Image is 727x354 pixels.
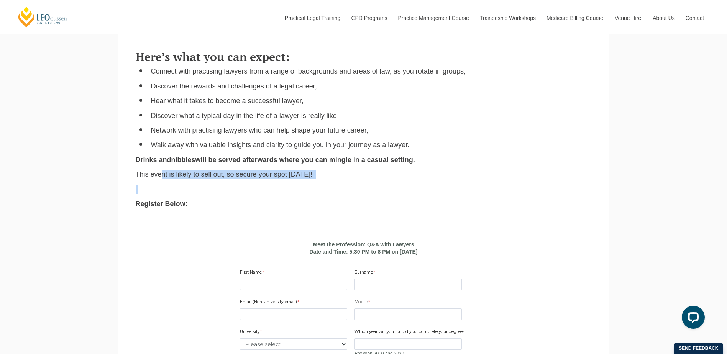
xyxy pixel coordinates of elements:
span: Here’s what you can expect: [136,49,289,64]
span: Walk away with valuable insights and clarity to guide you in your journey as a lawyer. [151,141,410,149]
a: Venue Hire [609,2,647,34]
a: Traineeship Workshops [474,2,541,34]
label: University [240,329,264,336]
strong: Register Below: [136,200,188,208]
select: University [240,338,347,350]
span: Drinks and [136,156,171,164]
input: Email (Non-University email) [240,308,347,320]
span: Discover the rewards and challenges of a legal career, [151,82,317,90]
a: About Us [647,2,680,34]
a: [PERSON_NAME] Centre for Law [17,6,68,28]
a: Practice Management Course [392,2,474,34]
span: nibbles [171,156,195,164]
b: Meet the Profession: Q&A with Lawyers [313,241,414,247]
span: Hear what it takes to become a successful lawyer, [151,97,304,105]
iframe: LiveChat chat widget [676,303,708,335]
input: Mobile [354,308,462,320]
span: This event is likely to sell out, so secure your spot [DATE]! [136,170,313,178]
label: Which year will you (or did you) complete your degree? [354,329,467,336]
a: Contact [680,2,710,34]
span: Network with practising lawyers who can help shape your future career, [151,126,368,134]
label: Surname [354,269,377,277]
input: Surname [354,279,462,290]
b: Date and Time: 5:30 PM to 8 PM on [DATE] [310,249,418,255]
a: CPD Programs [345,2,392,34]
input: First Name [240,279,347,290]
label: Email (Non-University email) [240,299,301,306]
label: Mobile [354,299,372,306]
a: Medicare Billing Course [541,2,609,34]
label: First Name [240,269,266,277]
a: Practical Legal Training [279,2,346,34]
input: Which year will you (or did you) complete your degree? [354,338,462,350]
span: Connect with practising lawyers from a range of backgrounds and areas of law, as you rotate in gr... [151,67,466,75]
span: Discover what a typical day in the life of a lawyer is really like [151,112,337,120]
span: will be served afterwards where you can mingle in a casual setting. [195,156,415,164]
